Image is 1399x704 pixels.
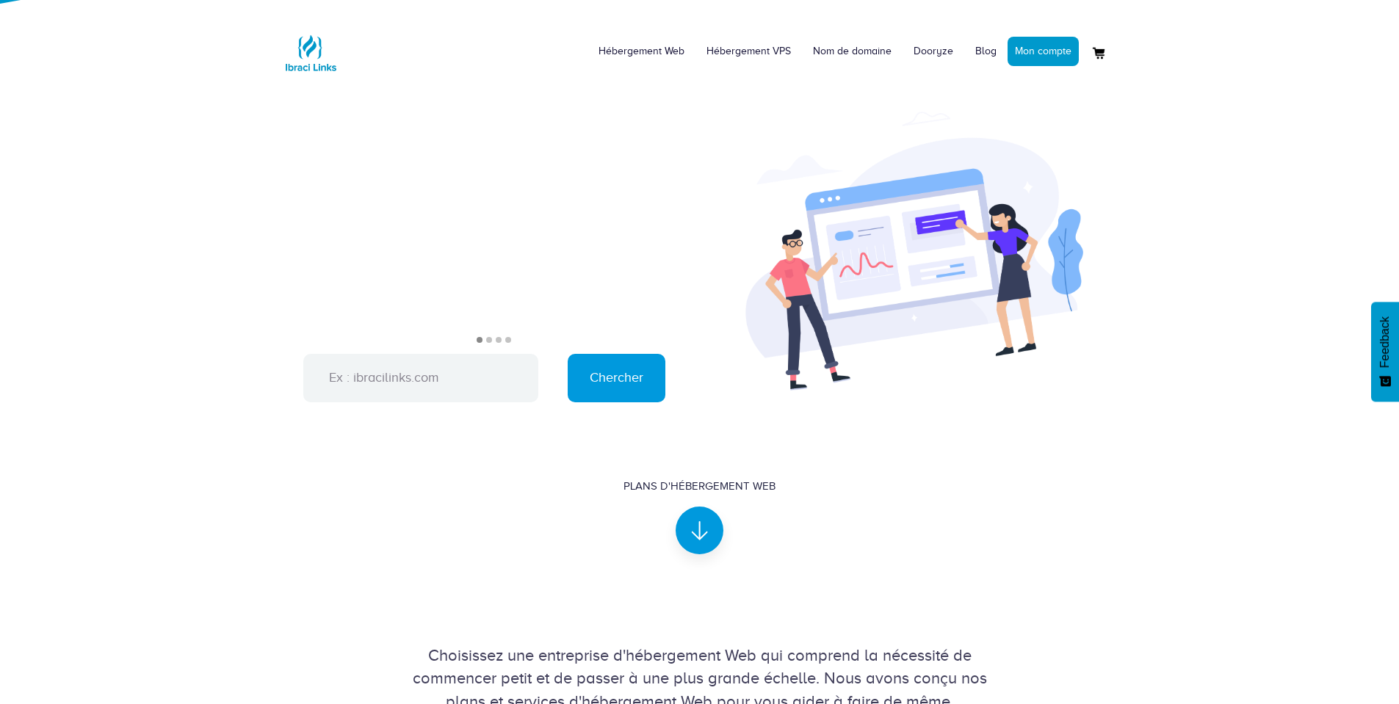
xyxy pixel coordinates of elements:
a: Mon compte [1008,37,1079,66]
div: Plans d'hébergement Web [623,479,776,494]
a: Hébergement Web [588,29,695,73]
a: Nom de domaine [802,29,903,73]
input: Chercher [568,354,665,402]
input: Ex : ibracilinks.com [303,354,538,402]
a: Logo Ibraci Links [281,11,340,82]
img: Logo Ibraci Links [281,23,340,82]
a: Hébergement VPS [695,29,802,73]
a: Blog [964,29,1008,73]
button: Feedback - Afficher l’enquête [1371,302,1399,402]
a: Plans d'hébergement Web [623,479,776,542]
a: Dooryze [903,29,964,73]
span: Feedback [1378,316,1392,368]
